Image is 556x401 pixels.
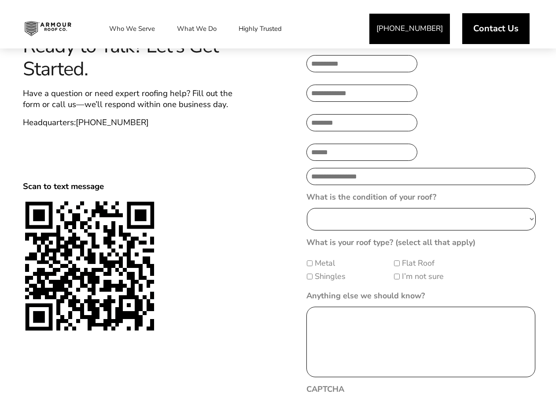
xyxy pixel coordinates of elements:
span: Scan to text message [23,181,104,192]
img: Industrial and Commercial Roofing Company | Armour Roof Co. [18,18,78,40]
label: What is the condition of your roof? [306,192,436,202]
a: [PHONE_NUMBER] [76,117,149,128]
label: Flat Roof [402,257,434,269]
span: Ready to Talk? Let’s Get Started. [23,35,241,82]
label: Metal [315,257,335,269]
a: Contact Us [462,13,530,44]
label: What is your roof type? (select all that apply) [306,238,475,248]
label: I’m not sure [402,271,444,282]
a: [PHONE_NUMBER] [369,14,450,44]
label: Anything else we should know? [306,291,425,301]
span: Have a question or need expert roofing help? Fill out the form or call us—we’ll respond within on... [23,88,232,110]
a: Highly Trusted [230,18,291,40]
span: Contact Us [473,24,519,33]
a: Who We Serve [100,18,164,40]
span: Headquarters: [23,117,149,128]
label: CAPTCHA [306,384,344,394]
label: Shingles [315,271,346,282]
a: What We Do [168,18,225,40]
